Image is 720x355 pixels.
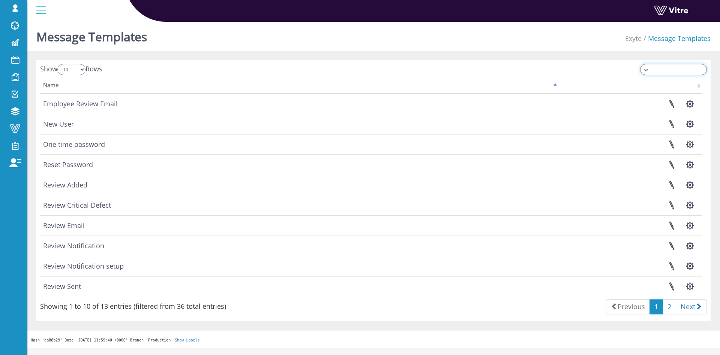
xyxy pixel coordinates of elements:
[606,299,650,314] a: Previous
[40,236,559,256] td: Review Notification
[57,64,85,75] select: ShowRows
[649,299,663,314] a: 1
[40,64,102,75] label: Show Rows
[663,299,676,314] a: 2
[40,94,559,114] td: Employee Review Email
[642,34,711,44] li: Message Templates
[40,256,559,276] td: Review Notification setup
[36,19,147,51] h1: Message Templates
[31,338,173,342] span: Hash 'aa88b29' Date '[DATE] 11:59:40 +0000' Branch 'Production'
[40,299,226,311] div: Showing 1 to 10 of 13 entries (filtered from 36 total entries)
[40,175,559,195] td: Review Added
[559,79,702,94] th: : activate to sort column ascending
[40,154,559,175] td: Reset Password
[40,134,559,154] td: One time password
[40,215,559,236] td: Review Email
[40,114,559,134] td: New User
[625,34,642,43] a: Exyte
[40,276,559,296] td: Review Sent
[40,79,559,94] th: Name: activate to sort column descending
[676,299,707,314] a: Next
[40,195,559,215] td: Review Critical Defect
[175,338,199,342] a: Show Labels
